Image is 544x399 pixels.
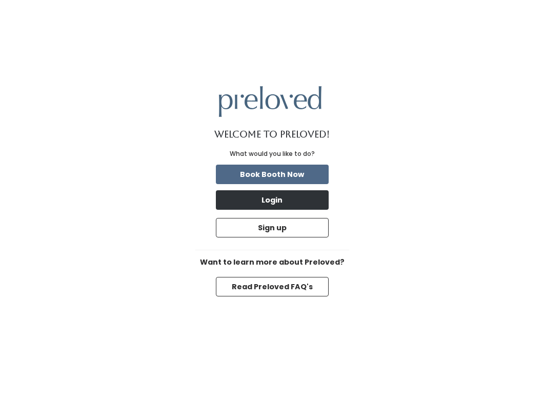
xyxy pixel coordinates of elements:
[219,86,321,116] img: preloved logo
[214,129,330,139] h1: Welcome to Preloved!
[214,188,331,212] a: Login
[216,277,329,296] button: Read Preloved FAQ's
[195,258,349,267] h6: Want to learn more about Preloved?
[216,190,329,210] button: Login
[214,216,331,240] a: Sign up
[216,218,329,237] button: Sign up
[216,165,329,184] button: Book Booth Now
[230,149,315,158] div: What would you like to do?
